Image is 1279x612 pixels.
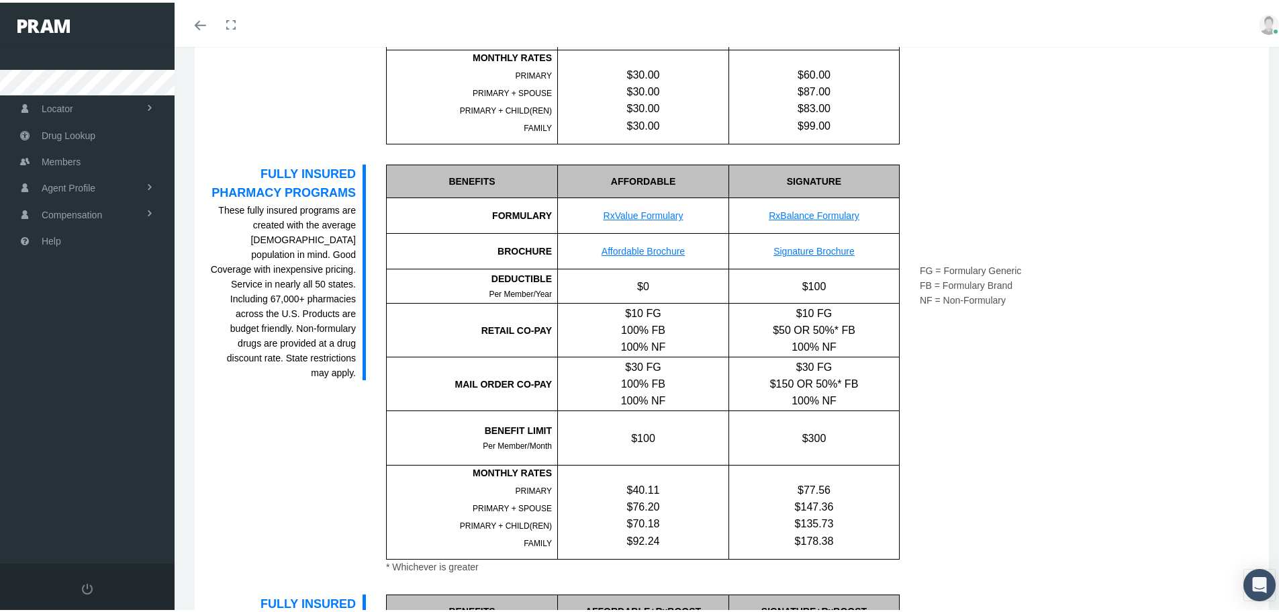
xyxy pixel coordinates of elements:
div: MONTHLY RATES [387,463,552,478]
div: $50 OR 50%* FB [729,319,899,336]
span: PRIMARY [516,484,552,493]
span: Agent Profile [42,173,95,198]
span: FAMILY [524,121,552,130]
span: NF = Non-Formulary [920,292,1006,303]
div: 100% NF [558,390,728,406]
span: FB = Formulary Brand [920,277,1012,288]
div: $150 OR 50%* FB [729,373,899,390]
span: PRIMARY + SPOUSE [473,86,552,95]
span: Compensation [42,200,102,225]
span: PRIMARY + CHILD(REN) [460,103,552,113]
div: * Whichever is greater [386,557,900,572]
img: user-placeholder.jpg [1259,12,1279,32]
div: $10 FG [729,302,899,319]
div: 100% NF [558,336,728,353]
a: RxValue Formulary [604,208,683,218]
div: Open Intercom Messenger [1243,566,1276,599]
span: Per Member/Year [489,287,552,296]
span: Per Member/Month [483,439,552,448]
span: Drug Lookup [42,120,95,146]
div: $135.73 [729,513,899,529]
a: RxBalance Formulary [769,208,859,218]
div: $100 [557,408,728,462]
div: MAIL ORDER CO-PAY [387,374,552,389]
div: $92.24 [558,530,728,547]
div: These fully insured programs are created with the average [DEMOGRAPHIC_DATA] population in mind. ... [208,200,356,378]
div: $178.38 [729,530,899,547]
div: $60.00 [729,64,899,81]
div: $40.11 [558,479,728,496]
img: PRAM_20_x_78.png [17,17,70,30]
div: $10 FG [558,302,728,319]
div: $30.00 [558,97,728,114]
div: $30 FG [729,356,899,373]
div: 100% FB [558,319,728,336]
div: $0 [557,267,728,300]
div: $77.56 [729,479,899,496]
div: $30.00 [558,64,728,81]
span: FG = Formulary Generic [920,263,1021,273]
div: BENEFIT LIMIT [387,421,552,435]
span: PRIMARY [516,69,552,78]
div: $83.00 [729,97,899,114]
div: BENEFITS [386,162,557,195]
div: FORMULARY [386,195,557,231]
div: BROCHURE [386,231,557,267]
div: $30.00 [558,115,728,132]
div: $100 [728,267,899,300]
a: Signature Brochure [773,243,855,254]
span: Help [42,226,61,251]
a: Affordable Brochure [602,243,685,254]
div: $147.36 [729,496,899,513]
span: Locator [42,93,73,119]
span: PRIMARY + SPOUSE [473,501,552,511]
div: 100% NF [729,336,899,353]
div: DEDUCTIBLE [387,269,552,283]
div: 100% NF [729,390,899,406]
div: $76.20 [558,496,728,513]
div: RETAIL CO-PAY [387,320,552,335]
div: $300 [728,408,899,462]
div: $70.18 [558,513,728,529]
div: SIGNATURE [728,162,899,195]
div: FULLY INSURED PHARMACY PROGRAMS [208,162,356,200]
span: PRIMARY + CHILD(REN) [460,519,552,528]
div: $30 FG [558,356,728,373]
div: $99.00 [729,115,899,132]
div: 100% FB [558,373,728,390]
div: AFFORDABLE [557,162,728,195]
span: FAMILY [524,536,552,545]
span: Members [42,146,81,172]
div: MONTHLY RATES [387,48,552,62]
div: $87.00 [729,81,899,97]
div: $30.00 [558,81,728,97]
